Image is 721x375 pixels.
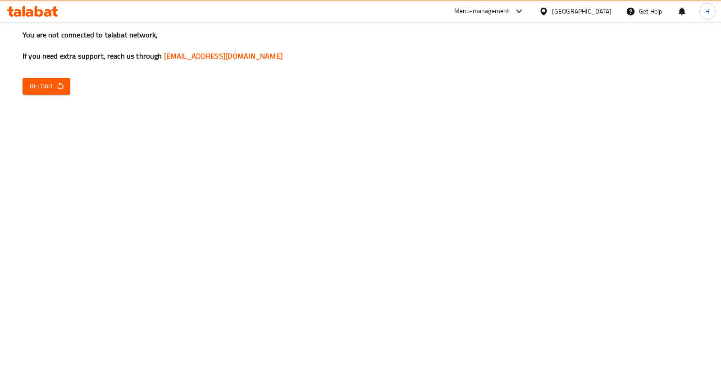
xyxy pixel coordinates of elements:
span: Reload [30,81,63,92]
h3: You are not connected to talabat network, If you need extra support, reach us through [23,30,698,61]
div: [GEOGRAPHIC_DATA] [552,6,611,16]
button: Reload [23,78,70,95]
div: Menu-management [454,6,510,17]
a: [EMAIL_ADDRESS][DOMAIN_NAME] [164,49,283,63]
span: H [705,6,709,16]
